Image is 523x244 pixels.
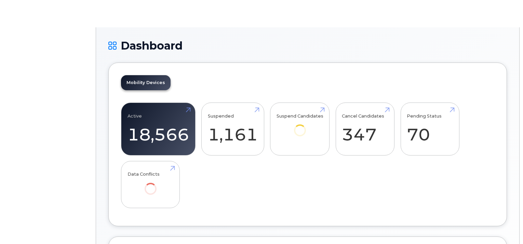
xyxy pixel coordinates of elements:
a: Pending Status 70 [407,107,453,152]
a: Suspended 1,161 [208,107,258,152]
a: Mobility Devices [121,75,171,90]
a: Cancel Candidates 347 [342,107,388,152]
h1: Dashboard [108,40,507,52]
a: Active 18,566 [128,107,189,152]
a: Suspend Candidates [277,107,323,146]
a: Data Conflicts [128,165,174,204]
